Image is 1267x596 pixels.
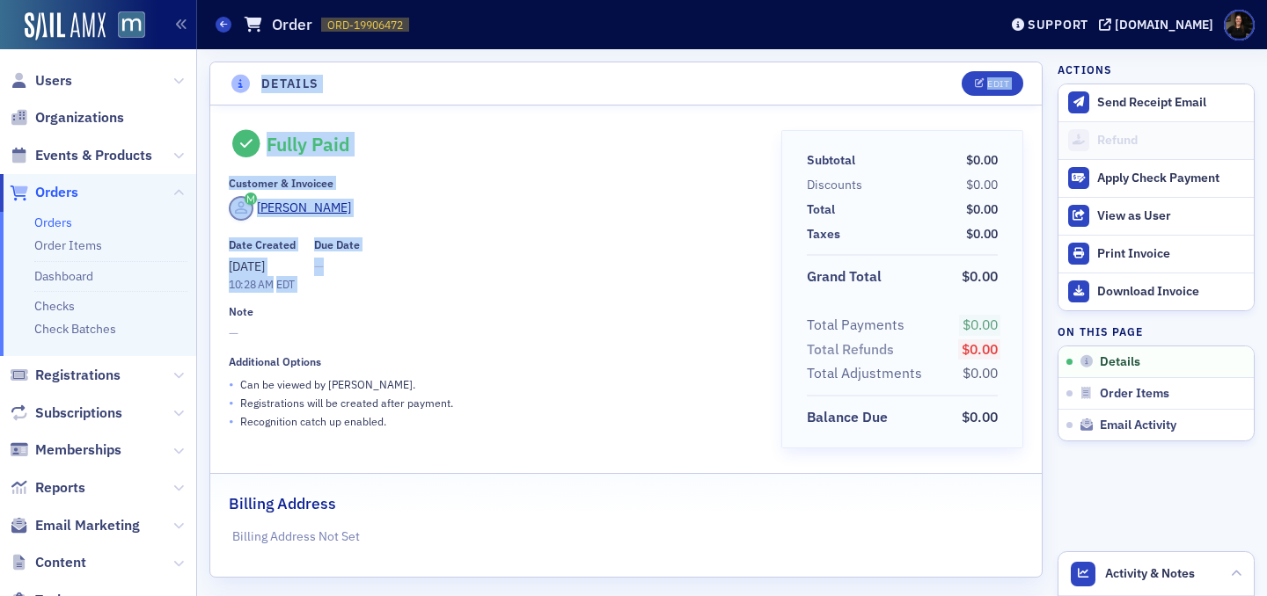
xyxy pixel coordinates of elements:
[1058,235,1254,273] a: Print Invoice
[10,183,78,202] a: Orders
[1097,284,1245,300] div: Download Invoice
[34,268,93,284] a: Dashboard
[807,363,928,384] span: Total Adjustments
[240,376,415,392] p: Can be viewed by [PERSON_NAME] .
[10,553,86,572] a: Content
[34,321,116,337] a: Check Batches
[1100,386,1169,402] span: Order Items
[1115,17,1213,33] div: [DOMAIN_NAME]
[10,440,121,460] a: Memberships
[807,339,900,360] span: Total Refunds
[963,316,998,333] span: $0.00
[25,12,106,40] img: SailAMX
[118,11,145,39] img: SailAMX
[272,14,312,35] h1: Order
[1100,418,1176,433] span: Email Activity
[229,305,253,318] div: Note
[807,200,835,219] div: Total
[229,277,274,291] time: 10:28 AM
[1099,18,1219,31] button: [DOMAIN_NAME]
[1097,171,1245,186] div: Apply Check Payment
[34,237,102,253] a: Order Items
[240,413,386,429] p: Recognition catch up enabled.
[1105,564,1195,583] span: Activity & Notes
[35,516,140,535] span: Email Marketing
[35,71,72,91] span: Users
[966,226,998,242] span: $0.00
[229,412,234,431] span: •
[327,18,403,33] span: ORD-19906472
[807,176,862,194] div: Discounts
[966,201,998,217] span: $0.00
[1097,133,1245,149] div: Refund
[1058,159,1254,197] button: Apply Check Payment
[807,266,882,287] div: Grand Total
[807,266,888,287] span: Grand Total
[10,478,85,498] a: Reports
[229,375,234,394] span: •
[35,478,85,498] span: Reports
[966,177,998,193] span: $0.00
[232,527,1021,546] p: Billing Address Not Set
[35,183,78,202] span: Orders
[807,200,841,219] span: Total
[962,408,998,425] span: $0.00
[1058,84,1254,121] button: Send Receipt Email
[10,516,140,535] a: Email Marketing
[274,277,296,291] span: EDT
[1097,208,1245,224] div: View as User
[1058,273,1254,310] a: Download Invoice
[962,71,1022,96] button: Edit
[10,146,152,165] a: Events & Products
[240,395,453,411] p: Registrations will be created after payment.
[1058,62,1112,77] h4: Actions
[10,366,121,385] a: Registrations
[35,146,152,165] span: Events & Products
[1058,197,1254,235] button: View as User
[229,196,351,221] a: [PERSON_NAME]
[987,79,1009,89] div: Edit
[35,108,124,127] span: Organizations
[807,363,922,384] div: Total Adjustments
[314,238,360,251] div: Due Date
[1097,246,1245,262] div: Print Invoice
[807,176,868,194] span: Discounts
[807,407,888,428] div: Balance Due
[34,298,75,314] a: Checks
[1058,323,1255,339] h4: On this page
[1224,10,1255,40] span: Profile
[807,339,894,360] div: Total Refunds
[10,71,72,91] a: Users
[229,394,234,412] span: •
[229,177,333,190] div: Customer & Invoicee
[807,225,846,243] span: Taxes
[35,553,86,572] span: Content
[229,324,757,343] span: —
[807,151,855,170] div: Subtotal
[34,214,72,230] a: Orders
[35,440,121,460] span: Memberships
[807,407,894,428] span: Balance Due
[267,133,350,156] div: Fully Paid
[229,355,321,368] div: Additional Options
[229,238,296,251] div: Date Created
[962,267,998,285] span: $0.00
[229,492,336,515] h2: Billing Address
[1028,17,1088,33] div: Support
[1097,95,1245,111] div: Send Receipt Email
[257,199,351,217] div: [PERSON_NAME]
[261,75,319,93] h4: Details
[314,258,360,276] span: —
[35,403,122,423] span: Subscriptions
[807,315,911,336] span: Total Payments
[229,258,265,274] span: [DATE]
[807,315,904,336] div: Total Payments
[106,11,145,41] a: View Homepage
[10,403,122,423] a: Subscriptions
[807,225,840,243] div: Taxes
[10,108,124,127] a: Organizations
[807,151,861,170] span: Subtotal
[963,364,998,382] span: $0.00
[966,152,998,168] span: $0.00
